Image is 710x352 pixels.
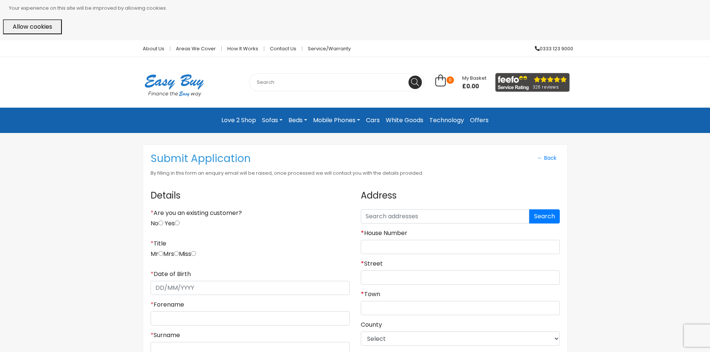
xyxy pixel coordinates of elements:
a: Areas we cover [170,46,222,51]
input: Search addresses [361,209,529,223]
a: Service/Warranty [302,46,351,51]
img: Easy Buy [137,64,211,106]
label: Date of Birth [151,270,191,278]
input: Search [249,73,424,91]
span: My Basket [462,74,486,82]
a: Contact Us [264,46,302,51]
input: DD/MM/YYYY [151,281,350,295]
img: feefo_logo [495,73,570,92]
a: About Us [137,46,170,51]
a: Sofas [259,114,285,127]
label: Town [361,291,380,298]
h4: Address [361,185,560,207]
a: White Goods [383,114,426,127]
a: ← Back [534,152,560,164]
input: No [158,221,163,225]
p: By filling in this form an enquiry email will be raised, once processed we will contact you with ... [151,168,455,178]
a: Love 2 Shop [218,114,259,127]
a: Cars [363,114,383,127]
p: Your experience on this site will be improved by allowing cookies. [9,3,707,13]
a: Beds [285,114,310,127]
a: Mobile Phones [310,114,363,127]
label: County [361,321,382,329]
label: Yes [165,220,180,227]
input: Yes [175,221,180,225]
span: 0 [446,76,454,84]
a: 0333 123 9000 [529,46,573,51]
a: 0 My Basket £0.00 [435,79,486,87]
a: Technology [426,114,467,127]
div: Mr Mrs Miss [151,240,350,264]
label: Title [151,240,166,247]
h4: Details [151,185,350,207]
label: Are you an existing customer? [151,209,242,217]
button: Allow cookies [3,19,62,34]
label: Forename [151,301,184,308]
h3: Submit Application [151,152,455,165]
label: No [151,220,163,227]
a: How it works [222,46,264,51]
label: House Number [361,229,407,237]
span: £0.00 [462,83,486,90]
button: Search [529,209,560,223]
label: Street [361,260,383,267]
a: Offers [467,114,492,127]
label: Surname [151,332,180,339]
